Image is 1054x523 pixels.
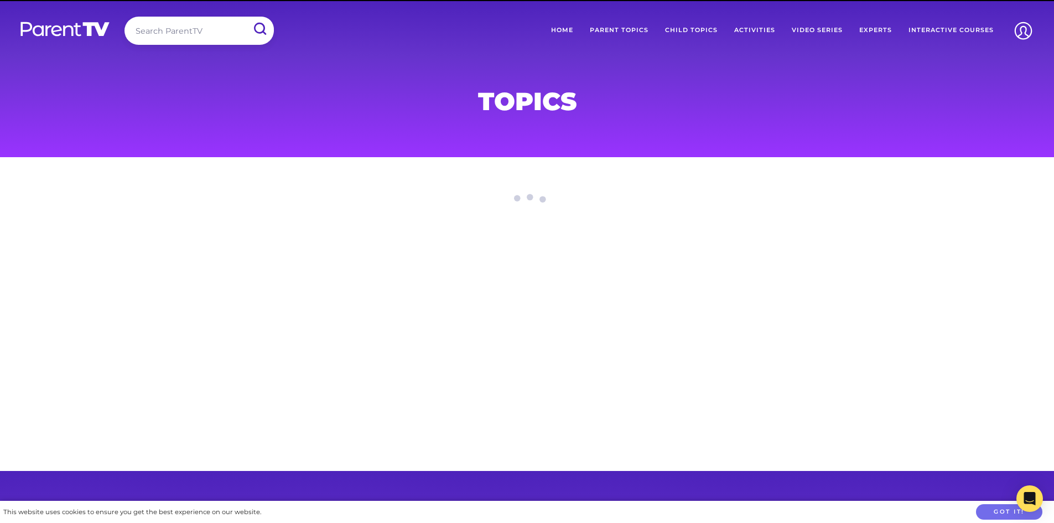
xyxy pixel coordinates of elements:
[1009,17,1037,45] img: Account
[726,17,783,44] a: Activities
[245,17,274,42] input: Submit
[976,504,1042,520] button: Got it!
[581,17,657,44] a: Parent Topics
[124,17,274,45] input: Search ParentTV
[783,17,851,44] a: Video Series
[3,506,261,518] div: This website uses cookies to ensure you get the best experience on our website.
[543,17,581,44] a: Home
[900,17,1002,44] a: Interactive Courses
[657,17,726,44] a: Child Topics
[19,21,111,37] img: parenttv-logo-white.4c85aaf.svg
[261,90,794,112] h1: Topics
[1016,485,1043,512] div: Open Intercom Messenger
[851,17,900,44] a: Experts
